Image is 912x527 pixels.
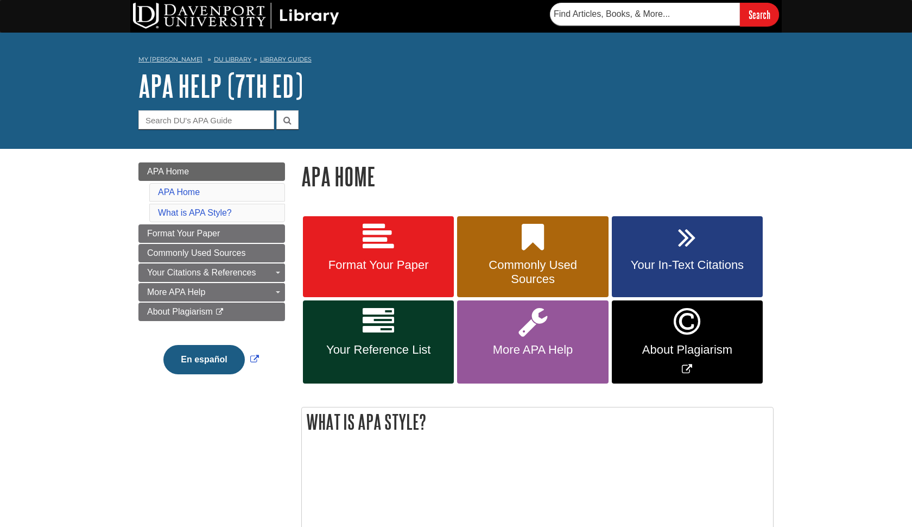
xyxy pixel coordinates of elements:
[311,258,446,272] span: Format Your Paper
[311,343,446,357] span: Your Reference List
[620,343,755,357] span: About Plagiarism
[147,268,256,277] span: Your Citations & References
[465,343,600,357] span: More APA Help
[301,162,774,190] h1: APA Home
[147,307,213,316] span: About Plagiarism
[138,55,202,64] a: My [PERSON_NAME]
[303,216,454,298] a: Format Your Paper
[138,69,303,103] a: APA Help (7th Ed)
[214,55,251,63] a: DU Library
[457,216,608,298] a: Commonly Used Sources
[612,300,763,384] a: Link opens in new window
[158,187,200,197] a: APA Home
[161,355,261,364] a: En español
[147,287,205,297] span: More APA Help
[260,55,312,63] a: Library Guides
[147,167,189,176] span: APA Home
[138,244,285,262] a: Commonly Used Sources
[620,258,755,272] span: Your In-Text Citations
[163,345,244,374] button: En español
[138,110,274,129] input: Search DU's APA Guide
[138,162,285,393] div: Guide Page Menu
[138,224,285,243] a: Format Your Paper
[138,263,285,282] a: Your Citations & References
[302,407,773,436] h2: What is APA Style?
[147,229,220,238] span: Format Your Paper
[457,300,608,384] a: More APA Help
[303,300,454,384] a: Your Reference List
[158,208,232,217] a: What is APA Style?
[740,3,779,26] input: Search
[138,303,285,321] a: About Plagiarism
[612,216,763,298] a: Your In-Text Citations
[215,309,224,316] i: This link opens in a new window
[138,52,774,70] nav: breadcrumb
[138,162,285,181] a: APA Home
[133,3,339,29] img: DU Library
[147,248,245,258] span: Commonly Used Sources
[138,283,285,302] a: More APA Help
[550,3,779,26] form: Searches DU Library's articles, books, and more
[550,3,740,26] input: Find Articles, Books, & More...
[465,258,600,286] span: Commonly Used Sources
